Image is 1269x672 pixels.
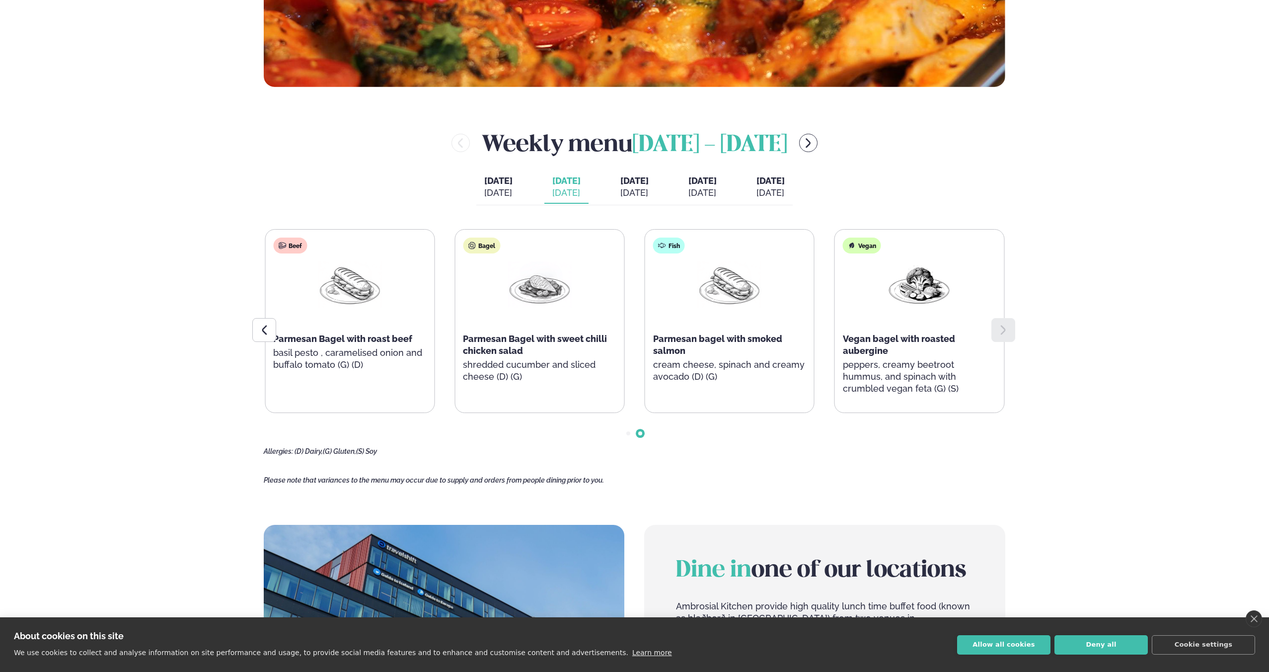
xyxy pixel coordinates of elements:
[482,127,787,159] h2: Weekly menu
[264,476,604,484] span: Please note that variances to the menu may occur due to supply and orders from people dining prio...
[843,334,955,356] span: Vegan bagel with roasted aubergine
[463,334,607,356] span: Parmesan Bagel with sweet chilli chicken salad
[463,359,616,383] p: shredded cucumber and sliced cheese (D) (G)
[653,359,806,383] p: cream cheese, spinach and creamy avocado (D) (G)
[484,175,513,187] span: [DATE]
[676,560,751,582] span: Dine in
[273,347,426,371] p: basil pesto , caramelised onion and buffalo tomato (G) (D)
[620,187,649,199] div: [DATE]
[638,431,642,435] span: Go to slide 2
[688,187,717,199] div: [DATE]
[484,187,513,199] div: [DATE]
[318,261,381,308] img: Panini.png
[273,238,307,253] div: Beef
[756,175,785,186] span: [DATE]
[888,261,951,308] img: Vegan.png
[698,261,761,308] img: Panini.png
[612,171,657,204] button: [DATE] [DATE]
[843,359,996,395] p: peppers, creamy beetroot hummus, and spinach with crumbled vegan feta (G) (S)
[1246,610,1262,627] a: close
[653,238,685,253] div: Fish
[1152,635,1255,655] button: Cookie settings
[756,187,785,199] div: [DATE]
[688,175,717,186] span: [DATE]
[476,171,521,204] button: [DATE] [DATE]
[552,175,581,186] span: [DATE]
[544,171,589,204] button: [DATE] [DATE]
[632,649,672,657] a: Learn more
[658,242,666,250] img: fish.svg
[632,134,787,156] span: [DATE] - [DATE]
[748,171,793,204] button: [DATE] [DATE]
[653,334,782,356] span: Parmesan bagel with smoked salmon
[356,447,377,455] span: (S) Soy
[680,171,725,204] button: [DATE] [DATE]
[295,447,323,455] span: (D) Dairy,
[552,187,581,199] div: [DATE]
[323,447,356,455] span: (G) Gluten,
[278,242,286,250] img: beef.svg
[273,334,412,344] span: Parmesan Bagel with roast beef
[451,134,470,152] button: menu-btn-left
[463,238,500,253] div: Bagel
[848,242,856,250] img: Vegan.svg
[14,649,628,657] p: We use cookies to collect and analyse information on site performance and usage, to provide socia...
[1054,635,1148,655] button: Deny all
[508,261,571,308] img: Chicken-breast.png
[676,600,973,660] p: Ambrosial Kitchen provide high quality lunch time buffet food (known as hlaðborð in [GEOGRAPHIC_D...
[468,242,476,250] img: bagle-new-16px.svg
[264,447,293,455] span: Allergies:
[843,238,881,253] div: Vegan
[14,631,124,641] strong: About cookies on this site
[620,175,649,186] span: [DATE]
[626,431,630,435] span: Go to slide 1
[676,557,973,585] h2: one of our locations
[799,134,818,152] button: menu-btn-right
[957,635,1050,655] button: Allow all cookies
